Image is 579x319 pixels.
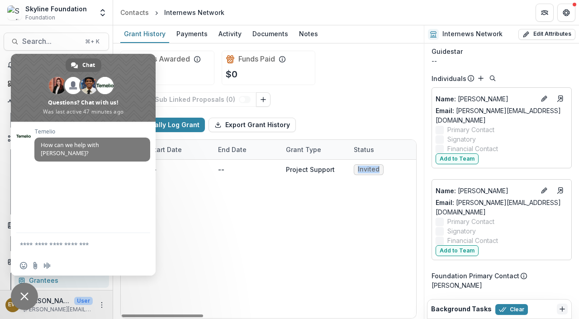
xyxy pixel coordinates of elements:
[436,186,535,195] p: [PERSON_NAME]
[4,76,109,91] a: Dashboard
[82,58,95,72] span: Chat
[447,134,476,144] span: Signatory
[173,25,211,43] a: Payments
[432,47,463,56] span: Guidestar
[348,140,416,159] div: Status
[432,74,466,83] p: Individuals
[96,300,107,310] button: More
[436,107,454,114] span: Email:
[213,145,252,154] div: End Date
[280,140,348,159] div: Grant Type
[447,125,494,134] span: Primary Contact
[29,276,102,285] div: Grantees
[209,118,296,132] button: Export Grant History
[20,233,128,256] textarea: Compose your message...
[145,140,213,159] div: Start Date
[24,296,71,305] p: [PERSON_NAME]
[536,4,554,22] button: Partners
[432,56,572,66] div: --
[432,297,479,307] span: Phone Number
[4,255,109,269] button: Open Contacts
[120,92,256,107] button: View Sub Linked Proposals (0)
[137,96,239,104] p: View Sub Linked Proposals ( 0 )
[475,73,486,84] button: Add
[436,198,568,217] a: Email: [PERSON_NAME][EMAIL_ADDRESS][DOMAIN_NAME]
[295,25,322,43] a: Notes
[120,8,149,17] div: Contacts
[22,37,80,46] span: Search...
[447,144,498,153] span: Financial Contact
[238,55,275,63] h2: Funds Paid
[436,106,568,125] a: Email: [PERSON_NAME][EMAIL_ADDRESS][DOMAIN_NAME]
[117,6,228,19] nav: breadcrumb
[436,95,456,103] span: Name :
[432,281,572,290] p: [PERSON_NAME]
[66,58,101,72] a: Chat
[447,236,498,245] span: Financial Contact
[83,37,101,47] div: ⌘ + K
[436,186,535,195] a: Name: [PERSON_NAME]
[539,185,550,196] button: Edit
[25,14,55,22] span: Foundation
[4,131,109,146] button: Open Workflows
[447,226,476,236] span: Signatory
[7,5,22,20] img: Skyline Foundation
[249,25,292,43] a: Documents
[256,92,271,107] button: Link Grants
[4,95,109,109] button: Open Activity
[14,273,109,288] a: Grantees
[215,25,245,43] a: Activity
[74,297,93,305] p: User
[41,141,99,157] span: How can we help with [PERSON_NAME]?
[215,27,245,40] div: Activity
[164,8,224,17] div: Internews Network
[8,302,17,308] div: Eddie Whitfield
[4,218,109,233] button: Open Documents
[4,33,109,51] button: Search...
[495,304,528,315] button: Clear
[436,153,479,164] button: Add to Team
[34,129,150,135] span: Temelio
[295,27,322,40] div: Notes
[213,140,280,159] div: End Date
[173,27,211,40] div: Payments
[218,165,224,174] p: --
[226,67,237,81] p: $0
[432,271,519,281] p: Foundation Primary Contact
[436,187,456,195] span: Name :
[286,165,335,174] div: Project Support
[557,4,575,22] button: Get Help
[553,91,568,106] a: Go to contact
[14,290,109,305] a: Communications
[539,93,550,104] button: Edit
[137,55,190,63] h2: Funds Awarded
[447,217,494,226] span: Primary Contact
[32,262,39,269] span: Send a file
[43,262,51,269] span: Audio message
[280,145,327,154] div: Grant Type
[20,262,27,269] span: Insert an emoji
[117,6,152,19] a: Contacts
[120,25,169,43] a: Grant History
[145,145,187,154] div: Start Date
[4,58,109,72] button: Notifications530
[442,30,503,38] h2: Internews Network
[120,27,169,40] div: Grant History
[249,27,292,40] div: Documents
[120,118,205,132] button: Manually Log Grant
[431,305,492,313] h2: Background Tasks
[436,94,535,104] a: Name: [PERSON_NAME]
[557,304,568,314] button: Dismiss
[436,94,535,104] p: [PERSON_NAME]
[25,4,87,14] div: Skyline Foundation
[96,4,109,22] button: Open entity switcher
[436,199,454,206] span: Email:
[348,145,380,154] div: Status
[487,73,498,84] button: Search
[518,29,575,40] button: Edit Attributes
[24,305,93,314] p: [PERSON_NAME][EMAIL_ADDRESS][DOMAIN_NAME]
